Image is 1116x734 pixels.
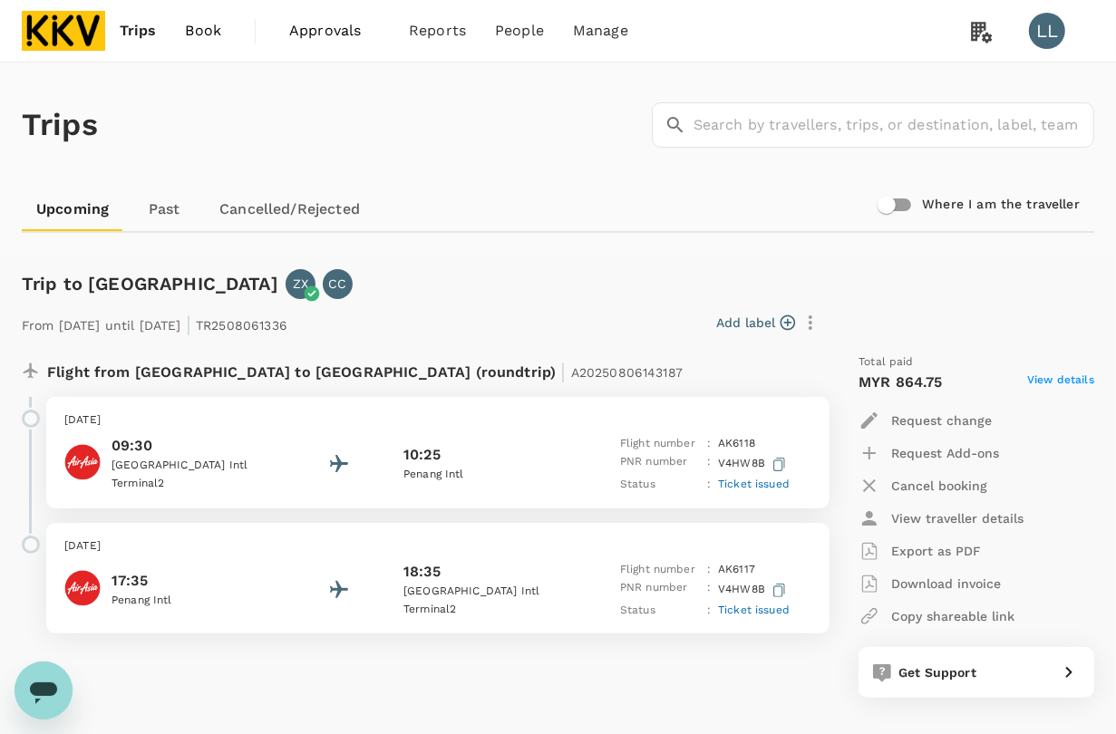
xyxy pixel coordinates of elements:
p: Export as PDF [891,542,981,560]
p: [GEOGRAPHIC_DATA] Intl [112,457,275,475]
p: From [DATE] until [DATE] TR2508061336 [22,306,287,339]
p: View traveller details [891,509,1024,527]
p: Copy shareable link [891,607,1014,625]
h1: Trips [22,63,98,188]
p: 09:30 [112,435,275,457]
span: Get Support [898,665,976,680]
button: Download invoice [859,567,1001,600]
img: AirAsia [64,444,101,480]
span: | [186,312,191,337]
p: Terminal 2 [403,601,567,619]
p: 18:35 [403,561,441,583]
a: Past [123,188,205,231]
p: : [707,435,711,453]
p: Request change [891,411,992,430]
p: Terminal 2 [112,475,275,493]
span: | [560,359,566,384]
span: Ticket issued [718,604,790,616]
p: V4HW8B [718,579,790,602]
p: PNR number [620,579,700,602]
p: PNR number [620,453,700,476]
button: Copy shareable link [859,600,1014,633]
button: Request change [859,404,992,437]
span: Total paid [859,353,914,372]
p: ZX [293,275,308,293]
span: Approvals [289,20,380,42]
img: AirAsia [64,570,101,606]
p: Status [620,602,700,620]
button: Request Add-ons [859,437,999,469]
p: Flight number [620,561,700,579]
p: [DATE] [64,411,811,430]
p: 10:25 [403,444,441,466]
p: : [707,453,711,476]
p: : [707,476,711,494]
p: Penang Intl [403,466,567,484]
p: 17:35 [112,570,275,592]
p: [GEOGRAPHIC_DATA] Intl [403,583,567,601]
button: View traveller details [859,502,1024,535]
p: AK 6117 [718,561,755,579]
h6: Where I am the traveller [922,195,1080,215]
p: Flight from [GEOGRAPHIC_DATA] to [GEOGRAPHIC_DATA] (roundtrip) [47,353,683,386]
p: Download invoice [891,575,1001,593]
p: V4HW8B [718,453,790,476]
p: Status [620,476,700,494]
button: Export as PDF [859,535,981,567]
span: Ticket issued [718,478,790,490]
p: Cancel booking [891,477,987,495]
button: Add label [716,314,795,332]
div: LL [1029,13,1065,49]
p: [DATE] [64,537,811,555]
p: : [707,602,711,620]
p: CC [328,275,346,293]
h6: Trip to [GEOGRAPHIC_DATA] [22,269,278,298]
span: View details [1027,372,1094,393]
iframe: Button to launch messaging window [15,662,73,720]
button: Cancel booking [859,469,987,502]
input: Search by travellers, trips, or destination, label, team [694,102,1094,148]
span: Reports [409,20,466,42]
p: MYR 864.75 [859,372,943,393]
p: AK 6118 [718,435,755,453]
p: : [707,579,711,602]
img: KKV Supply Chain Sdn Bhd [22,11,105,51]
p: Request Add-ons [891,444,999,462]
p: Penang Intl [112,592,275,610]
span: Book [185,20,221,42]
p: : [707,561,711,579]
span: People [495,20,544,42]
span: A20250806143187 [571,365,683,380]
a: Upcoming [22,188,123,231]
span: Trips [120,20,157,42]
a: Cancelled/Rejected [205,188,374,231]
span: Manage [573,20,628,42]
p: Flight number [620,435,700,453]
